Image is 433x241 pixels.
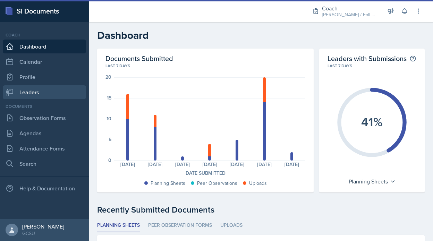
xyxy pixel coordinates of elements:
[114,162,142,167] div: [DATE]
[105,75,111,79] div: 20
[3,40,86,53] a: Dashboard
[220,219,243,232] li: Uploads
[108,158,111,163] div: 0
[148,219,212,232] li: Peer Observation Forms
[151,180,185,187] div: Planning Sheets
[249,180,267,187] div: Uploads
[3,85,86,99] a: Leaders
[107,116,111,121] div: 10
[105,54,305,63] h2: Documents Submitted
[169,162,196,167] div: [DATE]
[3,111,86,125] a: Observation Forms
[3,157,86,171] a: Search
[3,103,86,110] div: Documents
[142,162,169,167] div: [DATE]
[197,180,237,187] div: Peer Observations
[3,55,86,69] a: Calendar
[328,54,407,63] h2: Leaders with Submissions
[3,32,86,38] div: Coach
[345,176,399,187] div: Planning Sheets
[107,95,111,100] div: 15
[97,219,140,232] li: Planning Sheets
[22,223,64,230] div: [PERSON_NAME]
[22,230,64,237] div: GCSU
[3,181,86,195] div: Help & Documentation
[251,162,278,167] div: [DATE]
[3,126,86,140] a: Agendas
[196,162,223,167] div: [DATE]
[97,204,425,216] div: Recently Submitted Documents
[322,11,377,18] div: [PERSON_NAME] / Fall 2025
[328,63,416,69] div: Last 7 days
[3,141,86,155] a: Attendance Forms
[105,63,305,69] div: Last 7 days
[361,113,383,131] text: 41%
[109,137,111,142] div: 5
[97,29,425,42] h2: Dashboard
[105,170,305,177] div: Date Submitted
[3,70,86,84] a: Profile
[322,4,377,12] div: Coach
[223,162,251,167] div: [DATE]
[278,162,305,167] div: [DATE]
